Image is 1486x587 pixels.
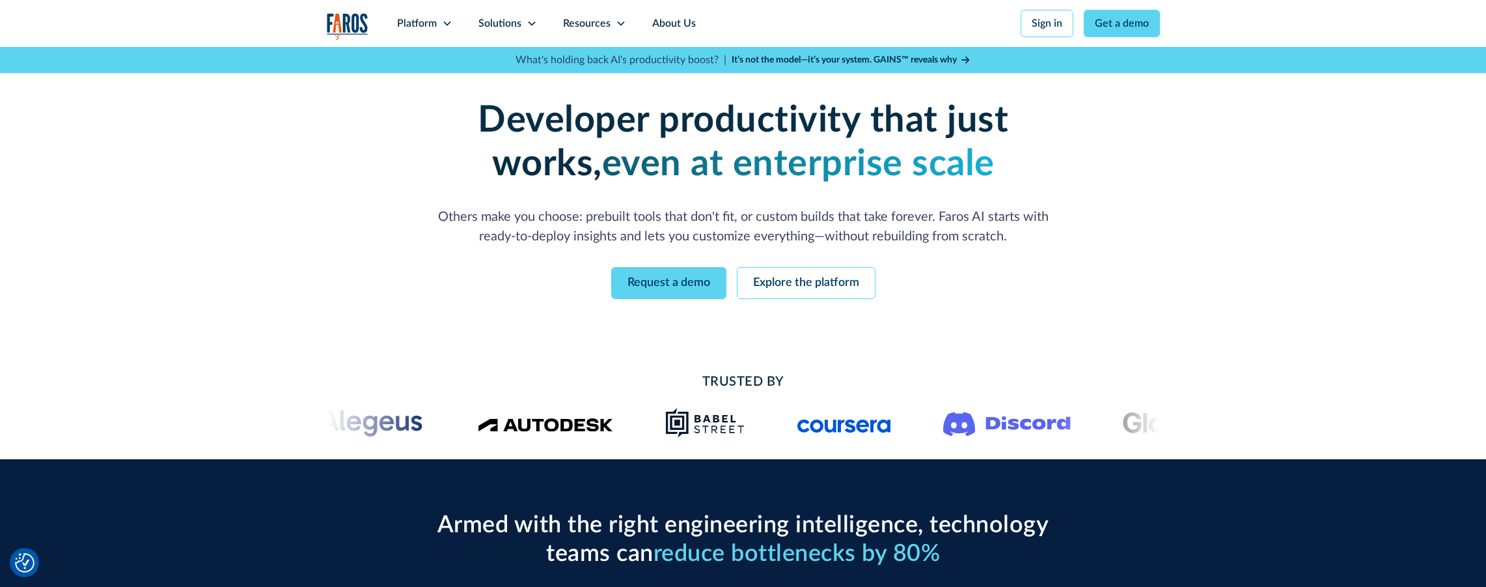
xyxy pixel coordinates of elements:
a: home [327,13,368,40]
h2: Armed with the right engineering intelligence, technology teams can [431,511,1056,567]
p: What's holding back AI's productivity boost? | [516,52,726,68]
a: It’s not the model—it’s your system. GAINS™ reveals why [732,53,971,67]
button: Cookie Settings [15,553,34,573]
img: Logo of the online learning platform Coursera. [797,412,891,433]
p: Others make you choose: prebuilt tools that don't fit, or custom builds that take forever. Faros ... [431,207,1056,246]
div: Resources [563,16,611,31]
img: Revisit consent button [15,553,34,573]
span: reduce bottlenecks by 80% [654,542,941,566]
img: Logo of the communication platform Discord. [943,409,1071,437]
img: Logo of the design software company Autodesk. [478,414,613,432]
div: Platform [397,16,437,31]
h2: Trusted By [431,372,1056,392]
img: Babel Street logo png [665,407,745,438]
a: Sign in [1021,10,1073,37]
strong: even at enterprise scale [602,146,995,182]
a: Explore the platform [737,267,875,299]
img: Logo of the analytics and reporting company Faros. [327,13,368,40]
strong: Developer productivity that just works, [478,102,1008,182]
a: Get a demo [1084,10,1160,37]
div: Solutions [478,16,521,31]
a: Request a demo [611,267,726,299]
strong: It’s not the model—it’s your system. GAINS™ reveals why [732,55,957,64]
